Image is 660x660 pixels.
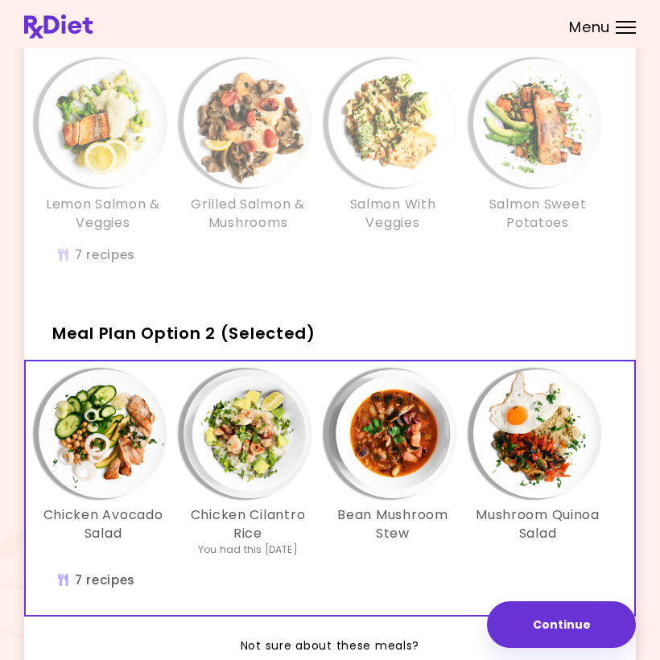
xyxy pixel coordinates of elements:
[39,506,167,542] h3: Chicken Avocado Salad
[198,542,298,557] div: You had this [DATE]
[569,20,610,35] span: Menu
[24,14,93,39] img: RxDiet
[465,59,610,232] div: Info - Salmon Sweet Potatoes - Meal Plan Option 1
[241,637,419,656] span: Not sure about these meals?
[175,369,320,557] div: Info - Chicken Cilantro Rice - Meal Plan Option 2 (Selected)
[184,196,312,232] h3: Grilled Salmon & Mushrooms
[320,59,465,232] div: Info - Salmon With Veggies - Meal Plan Option 1
[473,196,602,232] h3: Salmon Sweet Potatoes
[31,369,175,557] div: Info - Chicken Avocado Salad - Meal Plan Option 2 (Selected)
[473,506,602,542] h3: Mushroom Quinoa Salad
[31,59,175,232] div: Info - Lemon Salmon & Veggies - Meal Plan Option 1
[328,196,457,232] h3: Salmon With Veggies
[465,369,610,557] div: Info - Mushroom Quinoa Salad - Meal Plan Option 2 (Selected)
[328,506,457,542] h3: Bean Mushroom Stew
[39,196,167,232] h3: Lemon Salmon & Veggies
[487,601,636,648] button: Continue
[320,369,465,557] div: Info - Bean Mushroom Stew - Meal Plan Option 2 (Selected)
[52,322,316,344] span: Meal Plan Option 2 (Selected)
[175,59,320,232] div: Info - Grilled Salmon & Mushrooms - Meal Plan Option 1
[184,506,312,542] h3: Chicken Cilantro Rice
